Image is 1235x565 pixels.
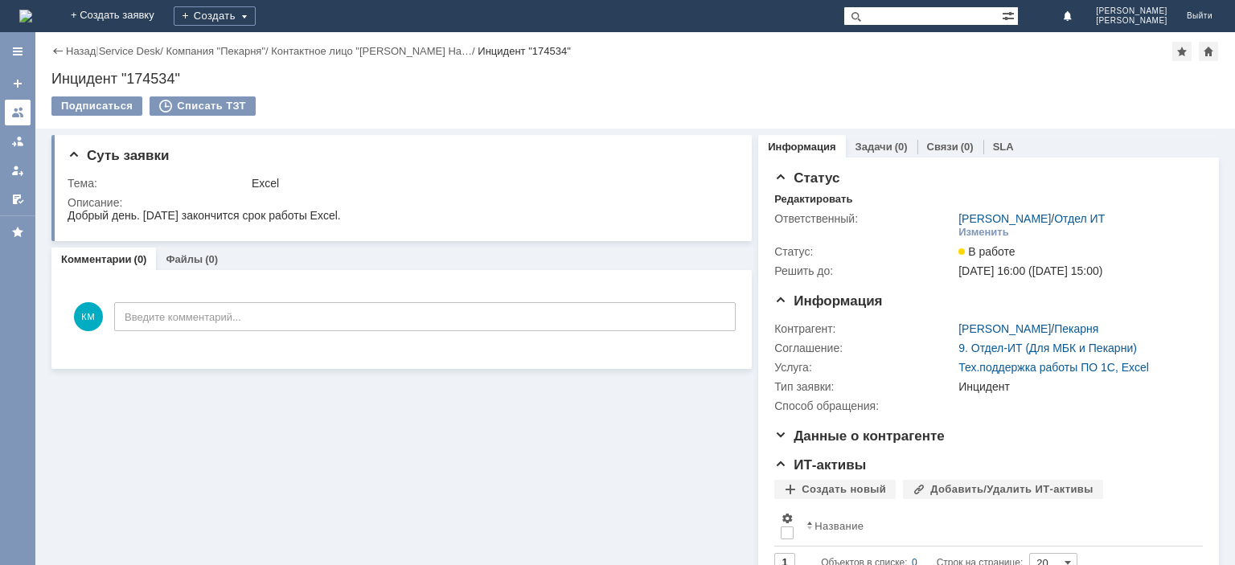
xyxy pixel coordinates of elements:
div: Способ обращения: [774,399,955,412]
div: Услуга: [774,361,955,374]
div: / [958,322,1098,335]
div: Добавить в избранное [1172,42,1192,61]
span: [DATE] 16:00 ([DATE] 15:00) [958,264,1102,277]
span: В работе [958,245,1015,258]
a: Пекарня [1054,322,1098,335]
div: (0) [134,253,147,265]
a: Отдел ИТ [1054,212,1105,225]
div: / [166,45,271,57]
div: Изменить [958,226,1009,239]
a: [PERSON_NAME] [958,212,1051,225]
a: Перейти на домашнюю страницу [19,10,32,23]
a: Связи [927,141,958,153]
a: Мои согласования [5,186,31,212]
span: Данные о контрагенте [774,428,945,444]
div: Создать [174,6,256,26]
a: Контактное лицо "[PERSON_NAME] На… [271,45,472,57]
span: Настройки [781,512,794,525]
div: / [271,45,478,57]
a: Service Desk [99,45,161,57]
a: Компания "Пекарня" [166,45,265,57]
a: Создать заявку [5,71,31,96]
div: Excel [252,177,729,190]
div: / [99,45,166,57]
a: SLA [993,141,1014,153]
a: Тех.поддержка работы ПО 1С, Excel [958,361,1149,374]
div: Решить до: [774,264,955,277]
a: Комментарии [61,253,132,265]
div: | [96,44,98,56]
div: Тема: [68,177,248,190]
a: Заявки в моей ответственности [5,129,31,154]
span: ИТ-активы [774,457,866,473]
a: 9. Отдел-ИТ (Для МБК и Пекарни) [958,342,1137,354]
span: [PERSON_NAME] [1096,16,1167,26]
div: Контрагент: [774,322,955,335]
a: [PERSON_NAME] [958,322,1051,335]
div: Статус: [774,245,955,258]
div: Редактировать [774,193,852,206]
a: Назад [66,45,96,57]
span: Расширенный поиск [1002,7,1018,23]
div: Инцидент "174534" [51,71,1219,87]
div: Инцидент "174534" [478,45,570,57]
th: Название [800,506,1190,547]
div: Тип заявки: [774,380,955,393]
a: Заявки на командах [5,100,31,125]
a: Задачи [855,141,892,153]
div: Инцидент [958,380,1195,393]
span: Статус [774,170,839,186]
span: Суть заявки [68,148,169,163]
span: [PERSON_NAME] [1096,6,1167,16]
div: (0) [895,141,908,153]
div: Описание: [68,196,732,209]
div: Сделать домашней страницей [1199,42,1218,61]
div: / [958,212,1105,225]
span: Информация [774,293,882,309]
a: Файлы [166,253,203,265]
a: Информация [768,141,835,153]
div: Ответственный: [774,212,955,225]
span: КМ [74,302,103,331]
img: logo [19,10,32,23]
div: Название [814,520,864,532]
a: Мои заявки [5,158,31,183]
div: (0) [205,253,218,265]
div: (0) [961,141,974,153]
div: Соглашение: [774,342,955,354]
